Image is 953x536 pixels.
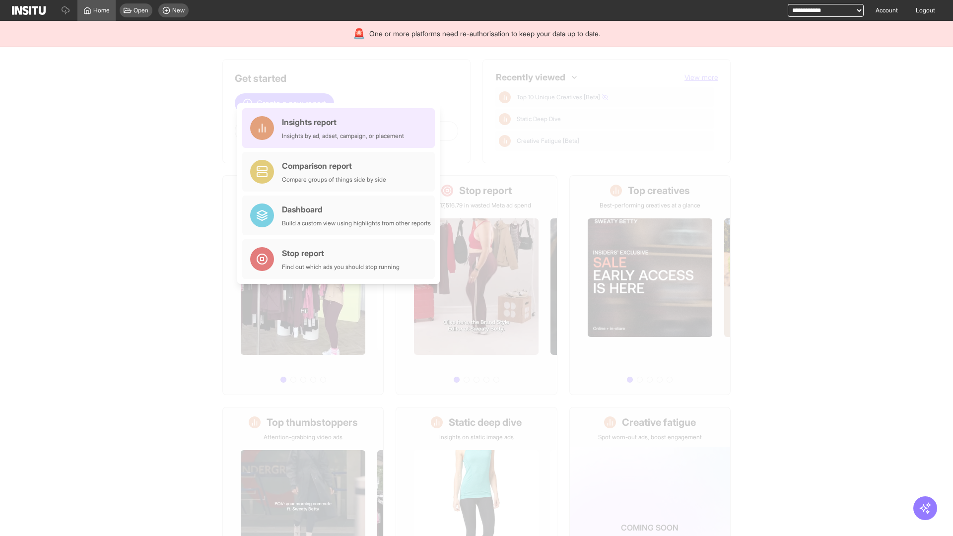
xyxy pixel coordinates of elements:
[282,219,431,227] div: Build a custom view using highlights from other reports
[282,247,400,259] div: Stop report
[353,27,365,41] div: 🚨
[282,116,404,128] div: Insights report
[172,6,185,14] span: New
[93,6,110,14] span: Home
[282,203,431,215] div: Dashboard
[282,160,386,172] div: Comparison report
[282,132,404,140] div: Insights by ad, adset, campaign, or placement
[369,29,600,39] span: One or more platforms need re-authorisation to keep your data up to date.
[282,263,400,271] div: Find out which ads you should stop running
[282,176,386,184] div: Compare groups of things side by side
[134,6,148,14] span: Open
[12,6,46,15] img: Logo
